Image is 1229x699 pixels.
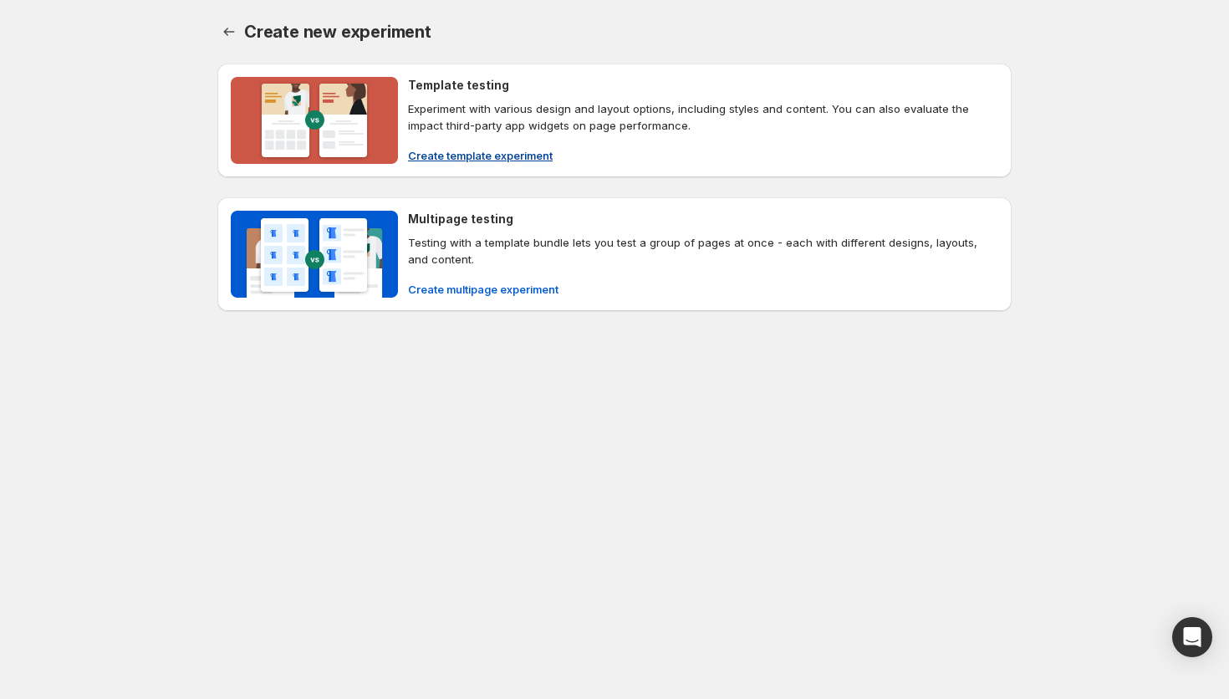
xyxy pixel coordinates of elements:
[231,77,398,164] img: Template testing
[244,22,431,42] span: Create new experiment
[1172,617,1212,657] div: Open Intercom Messenger
[231,211,398,298] img: Multipage testing
[408,77,509,94] h4: Template testing
[408,147,553,164] span: Create template experiment
[408,281,558,298] span: Create multipage experiment
[408,100,998,134] p: Experiment with various design and layout options, including styles and content. You can also eva...
[217,20,241,43] button: Back
[408,211,513,227] h4: Multipage testing
[398,142,563,169] button: Create template experiment
[398,276,569,303] button: Create multipage experiment
[408,234,998,268] p: Testing with a template bundle lets you test a group of pages at once - each with different desig...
